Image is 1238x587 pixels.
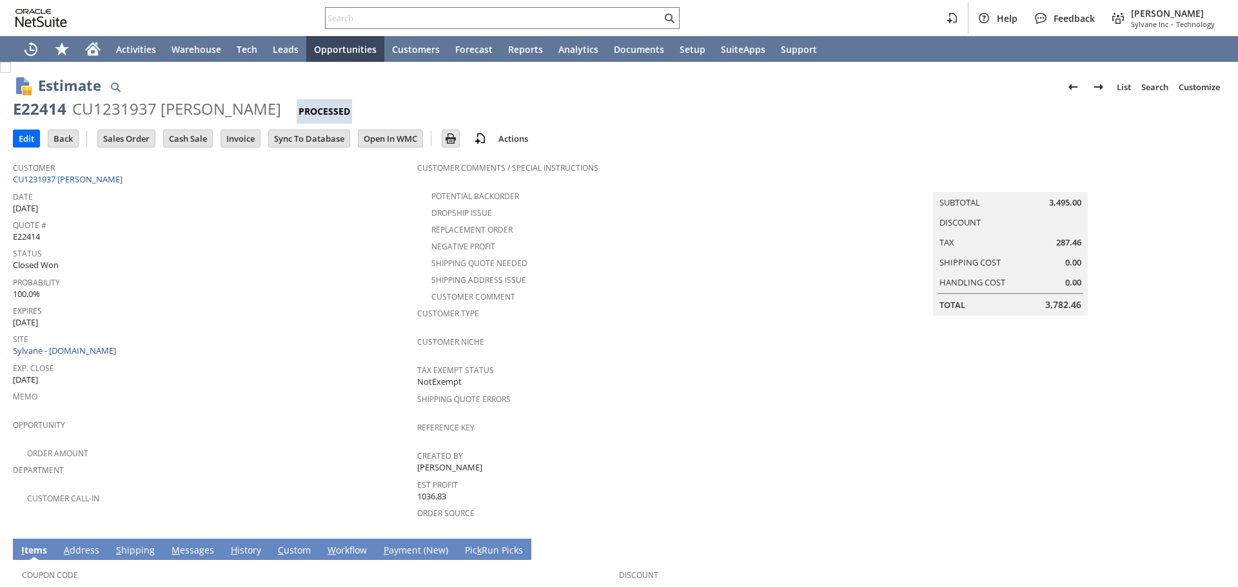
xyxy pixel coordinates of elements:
[939,256,1001,268] a: Shipping Cost
[1045,298,1081,311] span: 3,782.46
[13,334,28,345] a: Site
[477,544,482,556] span: k
[431,274,526,285] a: Shipping Address Issue
[619,570,658,581] a: Discount
[1056,236,1081,249] span: 287.46
[773,36,825,62] a: Support
[417,376,462,388] span: NotExempt
[326,10,662,26] input: Search
[38,75,101,96] h1: Estimate
[939,217,981,228] a: Discount
[23,41,39,57] svg: Recent Records
[113,544,158,558] a: Shipping
[269,130,349,147] input: Sync To Database
[275,544,314,558] a: Custom
[13,220,46,231] a: Quote #
[15,36,46,62] a: Recent Records
[1054,12,1095,24] span: Feedback
[13,305,42,316] a: Expires
[493,133,533,144] a: Actions
[417,308,479,319] a: Customer Type
[13,391,37,402] a: Memo
[306,36,384,62] a: Opportunities
[231,544,237,556] span: H
[116,544,121,556] span: S
[680,43,705,55] span: Setup
[13,162,55,173] a: Customer
[13,259,59,271] span: Closed Won
[13,288,40,300] span: 100.0%
[551,36,606,62] a: Analytics
[164,130,212,147] input: Cash Sale
[431,191,519,202] a: Potential Backorder
[46,36,77,62] div: Shortcuts
[1112,77,1136,97] a: List
[64,544,70,556] span: A
[380,544,451,558] a: Payment (New)
[108,79,123,95] img: Quick Find
[384,36,447,62] a: Customers
[164,36,229,62] a: Warehouse
[384,544,389,556] span: P
[328,544,336,556] span: W
[13,363,54,374] a: Exp. Close
[417,162,598,173] a: Customer Comments / Special Instructions
[172,43,221,55] span: Warehouse
[417,479,458,490] a: Est Profit
[1174,77,1225,97] a: Customize
[939,197,980,208] a: Subtotal
[13,345,119,356] a: Sylvane - [DOMAIN_NAME]
[417,336,484,347] a: Customer Niche
[939,236,954,248] a: Tax
[558,43,598,55] span: Analytics
[462,544,526,558] a: PickRun Picks
[431,291,515,302] a: Customer Comment
[21,544,25,556] span: I
[13,202,38,215] span: [DATE]
[473,131,488,146] img: add-record.svg
[417,450,463,461] a: Created By
[1176,19,1215,29] span: Technology
[672,36,713,62] a: Setup
[1065,256,1081,269] span: 0.00
[54,41,70,57] svg: Shortcuts
[417,508,475,519] a: Order Source
[273,43,299,55] span: Leads
[662,10,677,26] svg: Search
[997,12,1017,24] span: Help
[278,544,284,556] span: C
[721,43,765,55] span: SuiteApps
[297,99,352,124] div: Processed
[939,276,1005,288] a: Handling Cost
[13,248,42,259] a: Status
[98,130,155,147] input: Sales Order
[508,43,543,55] span: Reports
[14,130,39,147] input: Edit
[13,465,64,476] a: Department
[392,43,440,55] span: Customers
[61,544,103,558] a: Address
[172,544,180,556] span: M
[1065,79,1081,95] img: Previous
[417,461,482,474] span: [PERSON_NAME]
[314,43,377,55] span: Opportunities
[359,130,422,147] input: Open In WMC
[1171,19,1174,29] span: -
[108,36,164,62] a: Activities
[417,422,475,433] a: Reference Key
[431,224,513,235] a: Replacement Order
[22,570,78,581] a: Coupon Code
[500,36,551,62] a: Reports
[417,490,446,503] span: 1036.83
[15,9,67,27] svg: logo
[939,299,965,311] a: Total
[1131,19,1168,29] span: Sylvane Inc
[447,36,500,62] a: Forecast
[27,493,99,504] a: Customer Call-in
[116,43,156,55] span: Activities
[1131,7,1215,19] span: [PERSON_NAME]
[417,365,494,376] a: Tax Exempt Status
[229,36,265,62] a: Tech
[614,43,664,55] span: Documents
[265,36,306,62] a: Leads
